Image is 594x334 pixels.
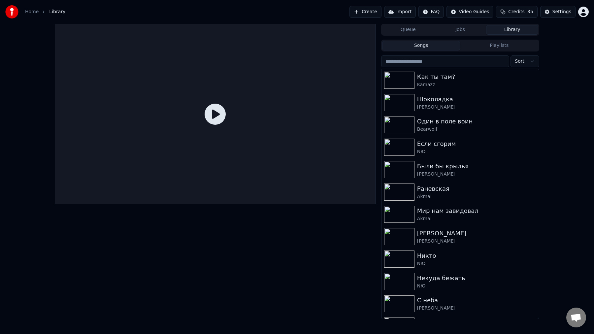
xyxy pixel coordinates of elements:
[25,9,39,15] a: Home
[446,6,493,18] button: Video Guides
[527,9,533,15] span: 35
[566,308,586,327] div: Open chat
[515,58,524,65] span: Sort
[417,296,536,305] div: С неба
[417,305,536,312] div: [PERSON_NAME]
[417,206,536,216] div: Мир нам завидовал
[552,9,571,15] div: Settings
[49,9,65,15] span: Library
[434,25,486,35] button: Jobs
[417,274,536,283] div: Некуда бежать
[417,184,536,193] div: Раневская
[417,104,536,111] div: [PERSON_NAME]
[540,6,576,18] button: Settings
[417,149,536,155] div: NЮ
[417,95,536,104] div: Шоколадка
[349,6,381,18] button: Create
[496,6,537,18] button: Credits35
[417,318,536,327] div: [PERSON_NAME]
[417,216,536,222] div: Akmal
[417,162,536,171] div: Были бы крылья
[417,72,536,82] div: Как ты там?
[486,25,538,35] button: Library
[417,193,536,200] div: Akmal
[418,6,444,18] button: FAQ
[384,6,416,18] button: Import
[382,41,460,50] button: Songs
[417,82,536,88] div: Kamazz
[25,9,65,15] nav: breadcrumb
[417,229,536,238] div: [PERSON_NAME]
[417,117,536,126] div: Один в поле воин
[417,283,536,289] div: NЮ
[417,126,536,133] div: Bearwolf
[417,139,536,149] div: Если сгорим
[5,5,18,18] img: youka
[417,260,536,267] div: NЮ
[417,238,536,245] div: [PERSON_NAME]
[460,41,538,50] button: Playlists
[417,171,536,178] div: [PERSON_NAME]
[508,9,524,15] span: Credits
[417,251,536,260] div: Никто
[382,25,434,35] button: Queue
